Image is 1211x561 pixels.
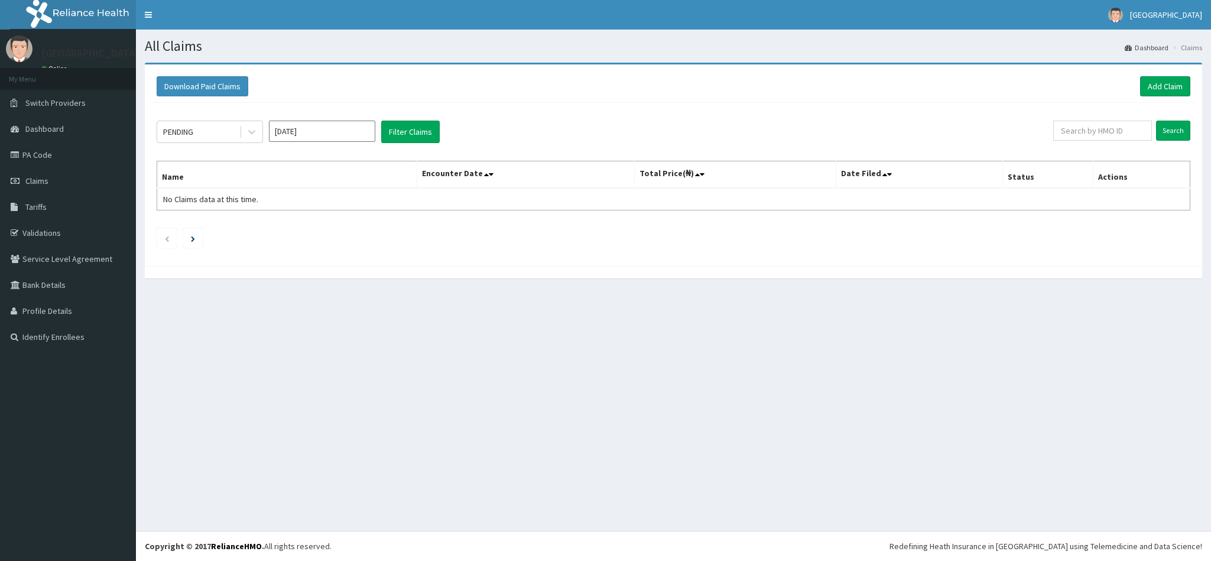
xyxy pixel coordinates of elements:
a: Online [41,64,70,73]
img: User Image [1108,8,1123,22]
button: Download Paid Claims [157,76,248,96]
a: RelianceHMO [211,541,262,552]
span: Tariffs [25,202,47,212]
a: Previous page [164,233,170,244]
button: Filter Claims [381,121,440,143]
span: No Claims data at this time. [163,194,258,205]
input: Search by HMO ID [1053,121,1152,141]
span: Switch Providers [25,98,86,108]
span: Dashboard [25,124,64,134]
input: Select Month and Year [269,121,375,142]
a: Add Claim [1140,76,1190,96]
div: Redefining Heath Insurance in [GEOGRAPHIC_DATA] using Telemedicine and Data Science! [889,540,1202,552]
div: PENDING [163,126,193,138]
h1: All Claims [145,38,1202,54]
a: Next page [191,233,195,244]
th: Name [157,161,417,189]
strong: Copyright © 2017 . [145,541,264,552]
th: Status [1003,161,1093,189]
img: User Image [6,35,33,62]
th: Encounter Date [417,161,635,189]
span: [GEOGRAPHIC_DATA] [1130,9,1202,20]
th: Date Filed [836,161,1003,189]
li: Claims [1170,43,1202,53]
p: [GEOGRAPHIC_DATA] [41,48,139,59]
input: Search [1156,121,1190,141]
a: Dashboard [1125,43,1168,53]
th: Total Price(₦) [635,161,836,189]
footer: All rights reserved. [136,531,1211,561]
th: Actions [1093,161,1190,189]
span: Claims [25,176,48,186]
